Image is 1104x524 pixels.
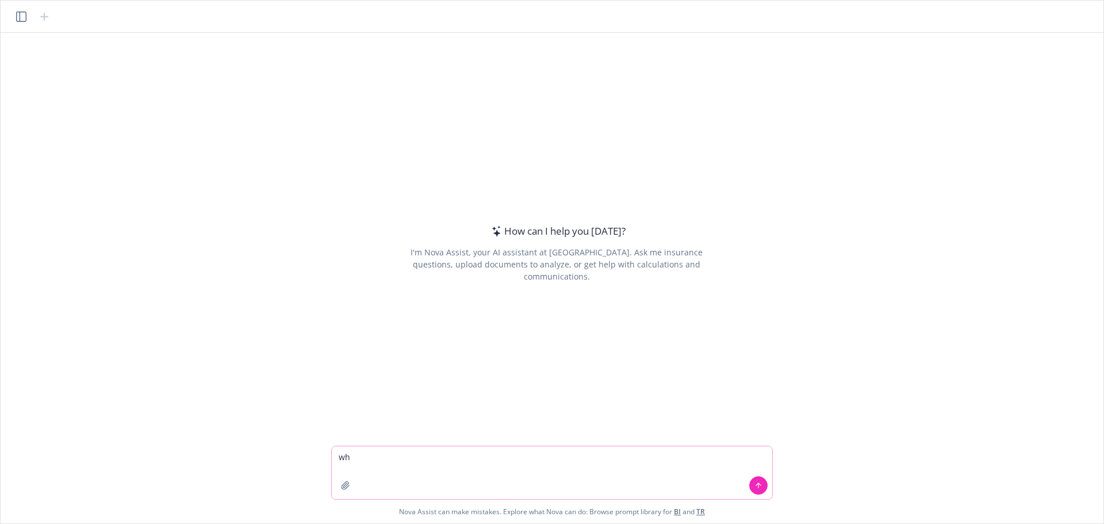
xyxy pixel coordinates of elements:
a: TR [696,507,705,517]
a: BI [674,507,681,517]
div: I'm Nova Assist, your AI assistant at [GEOGRAPHIC_DATA]. Ask me insurance questions, upload docum... [394,246,718,282]
textarea: wh [332,446,772,499]
span: Nova Assist can make mistakes. Explore what Nova can do: Browse prompt library for and [399,500,705,523]
div: How can I help you [DATE]? [488,224,626,239]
